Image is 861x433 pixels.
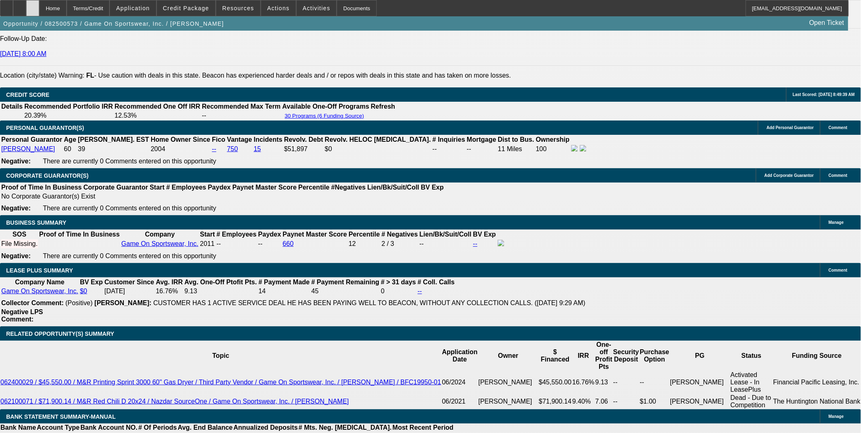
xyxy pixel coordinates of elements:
b: # Payment Remaining [311,279,379,286]
td: 20.39% [24,112,113,120]
b: Negative LPS Comment: [1,308,43,323]
button: Resources [216,0,260,16]
th: Avg. End Balance [177,424,233,432]
td: $45,550.00 [539,371,572,394]
td: No Corporate Guarantor(s) Exist [1,192,447,201]
button: Credit Package [157,0,215,16]
a: 750 [227,145,238,152]
b: # Inquiries [432,136,465,143]
span: CORPORATE GUARANTOR(S) [6,172,89,179]
td: $1.00 [640,394,670,409]
td: [DATE] [104,287,155,295]
span: (Positive) [65,299,93,306]
b: Negative: [1,158,31,165]
b: Vantage [227,136,252,143]
td: 11 Miles [498,145,535,154]
td: $51,897 [284,145,324,154]
span: Manage [829,414,844,419]
span: Manage [829,220,844,225]
b: Personal Guarantor [1,136,62,143]
td: Activated Lease - In LeasePlus [730,371,773,394]
th: Bank Account NO. [80,424,138,432]
b: BV Exp [421,184,444,191]
td: 06/2024 [442,371,478,394]
b: Dist to Bus. [498,136,534,143]
span: Application [116,5,150,11]
td: [PERSON_NAME] [478,371,539,394]
div: File Missing. [1,240,38,248]
a: $0 [80,288,87,295]
b: Customer Since [105,279,154,286]
th: Security Deposit [613,341,640,371]
a: 660 [283,240,294,247]
span: Add Personal Guarantor [767,125,814,130]
span: There are currently 0 Comments entered on this opportunity [43,205,216,212]
a: 062100071 / $71,900.14 / M&R Red Chili D 20x24 / Nazdar SourceOne / Game On Sportswear, Inc. / [P... [0,398,349,405]
b: Revolv. HELOC [MEDICAL_DATA]. [325,136,431,143]
td: [PERSON_NAME] [670,394,730,409]
b: Ownership [536,136,570,143]
span: Add Corporate Guarantor [765,173,814,178]
td: 14 [258,287,310,295]
span: Last Scored: [DATE] 8:49:39 AM [793,92,855,97]
th: Proof of Time In Business [39,230,120,239]
b: Percentile [298,184,329,191]
div: 12 [349,240,380,248]
a: -- [212,145,217,152]
a: Game On Sportswear, Inc. [121,240,199,247]
b: Age [64,136,76,143]
span: Activities [303,5,331,11]
a: Game On Sportswear, Inc. [1,288,78,295]
th: Annualized Deposits [233,424,298,432]
th: Refresh [371,103,396,111]
b: [PERSON_NAME]: [94,299,152,306]
b: Paydex [258,231,281,238]
th: Available One-Off Programs [282,103,370,111]
td: -- [467,145,497,154]
span: Credit Package [163,5,209,11]
b: # Employees [166,184,206,191]
td: 16.76% [572,371,595,394]
th: Recommended One Off IRR [114,103,201,111]
b: # Payment Made [259,279,310,286]
th: IRR [572,341,595,371]
span: Comment [829,125,848,130]
span: CREDIT SCORE [6,92,49,98]
th: Proof of Time In Business [1,183,82,192]
th: Purchase Option [640,341,670,371]
button: Activities [297,0,337,16]
b: Percentile [349,231,380,238]
b: Paydex [208,184,231,191]
th: Funding Source [773,341,861,371]
td: 60 [63,145,76,154]
span: RELATED OPPORTUNITY(S) SUMMARY [6,330,114,337]
td: 7.06 [595,394,613,409]
th: Most Recent Period [392,424,454,432]
b: Avg. IRR [156,279,183,286]
td: -- [258,239,282,248]
b: #Negatives [331,184,366,191]
span: LEASE PLUS SUMMARY [6,267,73,274]
b: BV Exp [473,231,496,238]
th: One-off Profit Pts [595,341,613,371]
td: -- [640,371,670,394]
td: -- [201,112,281,120]
td: $71,900.14 [539,394,572,409]
b: Paynet Master Score [283,231,347,238]
b: Company [145,231,175,238]
b: Mortgage [467,136,496,143]
td: 12.53% [114,112,201,120]
td: 06/2021 [442,394,478,409]
span: PERSONAL GUARANTOR(S) [6,125,84,131]
span: BUSINESS SUMMARY [6,219,66,226]
b: Avg. One-Off Ptofit Pts. [184,279,257,286]
td: -- [613,371,640,394]
td: The Huntington National Bank [773,394,861,409]
th: Recommended Max Term [201,103,281,111]
b: Negative: [1,205,31,212]
td: 39 [78,145,150,154]
a: Open Ticket [806,16,848,30]
td: Financial Pacific Leasing, Inc. [773,371,861,394]
b: Company Name [15,279,65,286]
span: Comment [829,268,848,272]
